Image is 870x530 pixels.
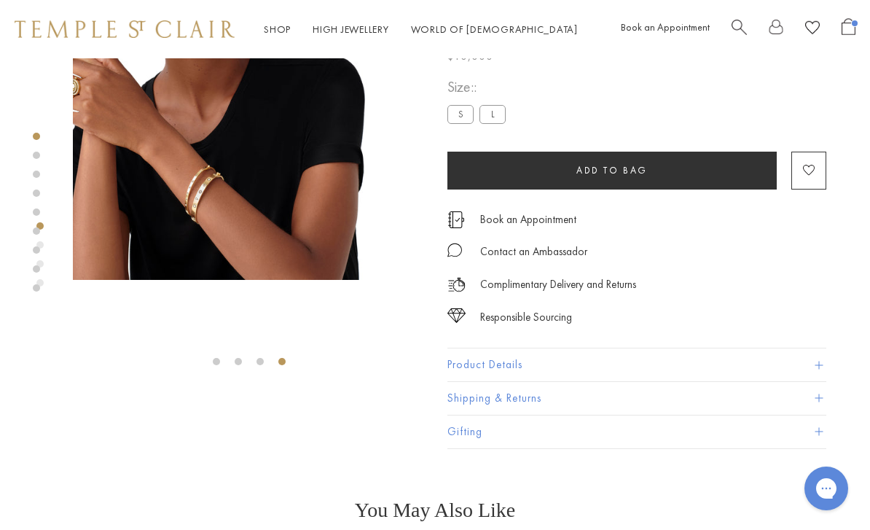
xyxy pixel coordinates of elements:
[479,105,506,123] label: L
[447,243,462,257] img: MessageIcon-01_2.svg
[842,18,855,41] a: Open Shopping Bag
[576,164,648,176] span: Add to bag
[447,276,466,294] img: icon_delivery.svg
[480,308,572,327] div: Responsible Sourcing
[447,308,466,323] img: icon_sourcing.svg
[447,416,826,448] button: Gifting
[15,20,235,38] img: Temple St. Clair
[447,348,826,381] button: Product Details
[447,75,512,99] span: Size::
[805,18,820,41] a: View Wishlist
[480,243,587,261] div: Contact an Ambassador
[447,211,465,228] img: icon_appointment.svg
[411,23,578,36] a: World of [DEMOGRAPHIC_DATA]World of [DEMOGRAPHIC_DATA]
[36,219,44,298] div: Product gallery navigation
[480,276,636,294] p: Complimentary Delivery and Returns
[732,18,747,41] a: Search
[58,499,812,522] h3: You May Also Like
[264,20,578,39] nav: Main navigation
[480,211,576,227] a: Book an Appointment
[447,152,777,190] button: Add to bag
[447,105,474,123] label: S
[447,382,826,415] button: Shipping & Returns
[621,20,710,34] a: Book an Appointment
[313,23,389,36] a: High JewelleryHigh Jewellery
[797,461,855,515] iframe: Gorgias live chat messenger
[264,23,291,36] a: ShopShop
